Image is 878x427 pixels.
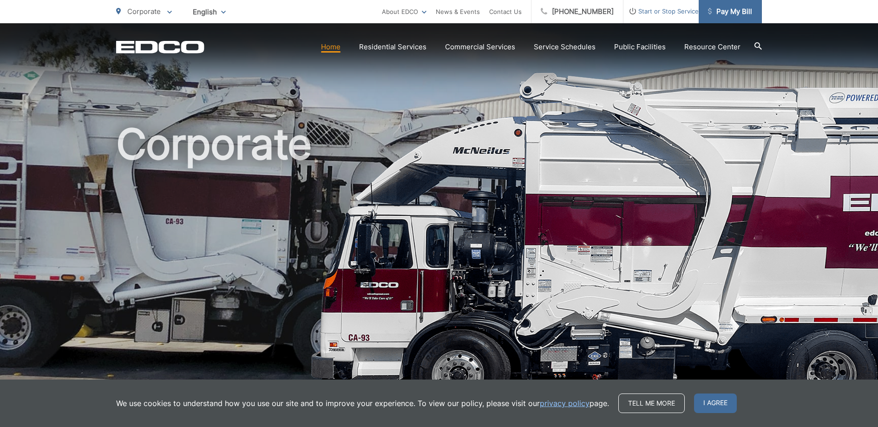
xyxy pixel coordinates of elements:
[116,121,762,415] h1: Corporate
[116,398,609,409] p: We use cookies to understand how you use our site and to improve your experience. To view our pol...
[321,41,341,53] a: Home
[618,394,685,413] a: Tell me more
[436,6,480,17] a: News & Events
[684,41,740,53] a: Resource Center
[382,6,426,17] a: About EDCO
[445,41,515,53] a: Commercial Services
[694,394,737,413] span: I agree
[127,7,161,16] span: Corporate
[489,6,522,17] a: Contact Us
[708,6,752,17] span: Pay My Bill
[359,41,426,53] a: Residential Services
[186,4,233,20] span: English
[116,40,204,53] a: EDCD logo. Return to the homepage.
[534,41,596,53] a: Service Schedules
[540,398,590,409] a: privacy policy
[614,41,666,53] a: Public Facilities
